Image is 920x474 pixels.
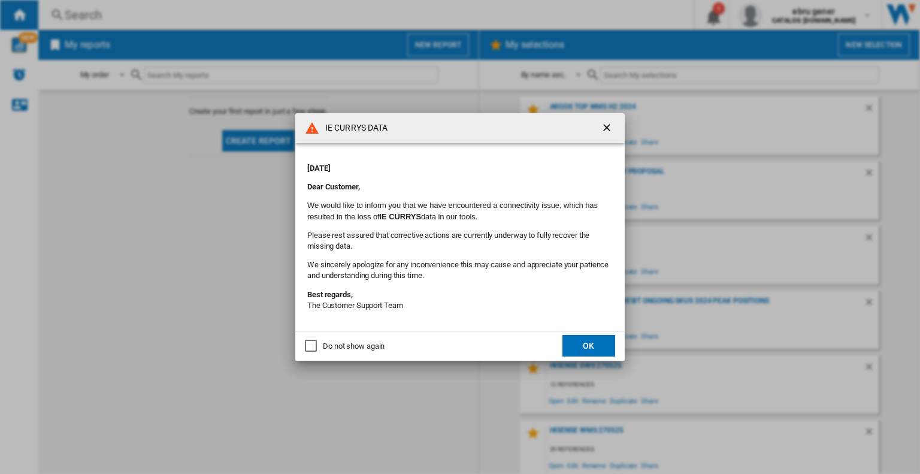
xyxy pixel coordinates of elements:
strong: Dear Customer, [307,182,360,191]
strong: [DATE] [307,164,330,173]
p: The Customer Support Team [307,289,613,311]
button: getI18NText('BUTTONS.CLOSE_DIALOG') [596,116,620,140]
b: IE CURRYS [380,212,421,221]
h4: IE CURRYS DATA [319,122,388,134]
font: We would like to inform you that we have encountered a connectivity issue, which has resulted in ... [307,201,598,221]
md-checkbox: Do not show again [305,340,385,352]
p: We sincerely apologize for any inconvenience this may cause and appreciate your patience and unde... [307,259,613,281]
button: OK [562,335,615,357]
strong: Best regards, [307,290,353,299]
div: Do not show again [323,341,385,352]
p: Please rest assured that corrective actions are currently underway to fully recover the missing d... [307,230,613,252]
font: data in our tools. [421,212,477,221]
ng-md-icon: getI18NText('BUTTONS.CLOSE_DIALOG') [601,122,615,136]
